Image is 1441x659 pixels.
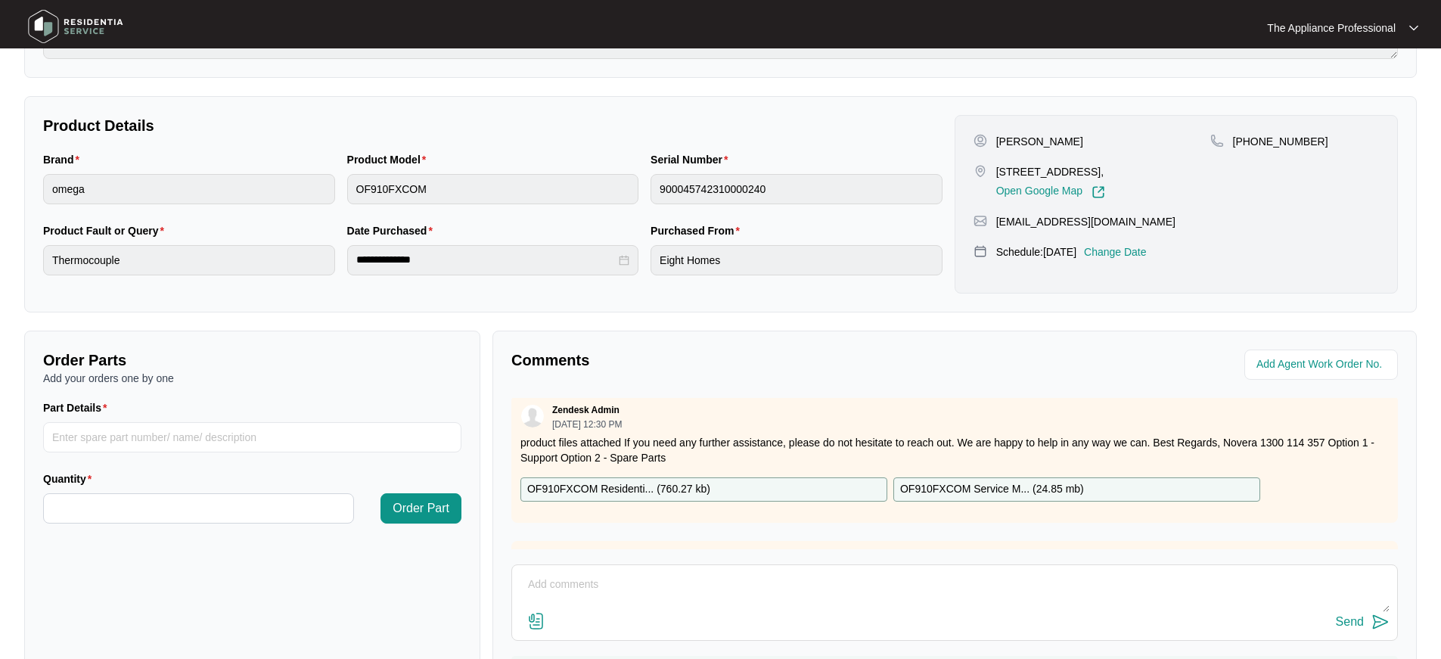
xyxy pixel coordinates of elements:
p: Order Parts [43,350,461,371]
label: Part Details [43,400,113,415]
img: residentia service logo [23,4,129,49]
p: [DATE] 12:30 PM [552,420,622,429]
label: Date Purchased [347,223,439,238]
input: Purchased From [651,245,943,275]
input: Quantity [44,494,353,523]
p: Zendesk Admin [552,404,620,416]
p: [EMAIL_ADDRESS][DOMAIN_NAME] [996,214,1175,229]
p: Change Date [1084,244,1147,260]
button: Send [1336,612,1390,633]
input: Product Fault or Query [43,245,335,275]
input: Product Model [347,174,639,204]
p: [PHONE_NUMBER] [1233,134,1328,149]
label: Brand [43,152,85,167]
img: dropdown arrow [1409,24,1418,32]
label: Purchased From [651,223,746,238]
input: Serial Number [651,174,943,204]
label: Product Model [347,152,433,167]
img: user.svg [521,405,544,427]
p: OF910FXCOM Residenti... ( 760.27 kb ) [527,481,710,498]
input: Date Purchased [356,252,616,268]
img: map-pin [974,214,987,228]
img: send-icon.svg [1371,613,1390,631]
input: Brand [43,174,335,204]
p: Comments [511,350,944,371]
span: Order Part [393,499,449,518]
button: Order Part [380,493,461,524]
a: Open Google Map [996,185,1105,199]
p: product files attached If you need any further assistance, please do not hesitate to reach out. W... [520,435,1389,465]
p: [STREET_ADDRESS], [996,164,1105,179]
p: Schedule: [DATE] [996,244,1076,260]
p: Add your orders one by one [43,371,461,386]
label: Product Fault or Query [43,223,170,238]
label: Quantity [43,471,98,486]
input: Part Details [43,422,461,452]
img: Link-External [1092,185,1105,199]
p: [PERSON_NAME] [996,134,1083,149]
div: Send [1336,615,1364,629]
img: file-attachment-doc.svg [527,612,545,630]
p: Product Details [43,115,943,136]
label: Serial Number [651,152,734,167]
img: map-pin [974,164,987,178]
img: map-pin [1210,134,1224,148]
input: Add Agent Work Order No. [1256,356,1389,374]
p: The Appliance Professional [1267,20,1396,36]
p: OF910FXCOM Service M... ( 24.85 mb ) [900,481,1084,498]
img: user-pin [974,134,987,148]
img: map-pin [974,244,987,258]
